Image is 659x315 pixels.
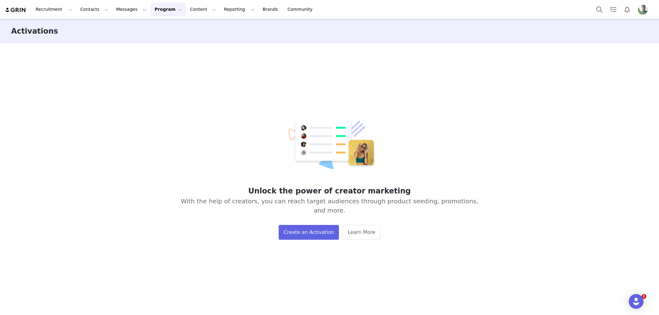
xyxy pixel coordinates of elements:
button: Notifications [620,2,634,16]
h3: Activations [11,26,58,37]
span: 1 [641,294,646,299]
img: Unlock the power of creator marketing [283,118,376,171]
img: d47a82e7-ad4d-4d84-a219-0cd4b4407bbf.jpg [638,5,648,15]
img: grin logo [5,7,27,13]
button: Messages [112,2,150,16]
a: Tasks [606,2,620,16]
button: Profile [634,5,654,15]
a: Brands [259,2,283,16]
button: Create an Activation [279,225,339,240]
button: Recruitment [32,2,76,16]
h1: Unlock the power of creator marketing [179,185,481,197]
button: Contacts [77,2,112,16]
button: Program [151,2,186,16]
button: Content [186,2,220,16]
span: With the help of creators, you can reach target audiences through product seeding, promotions, an... [179,197,481,215]
button: Reporting [220,2,259,16]
a: Community [284,2,319,16]
a: Learn More [343,225,380,240]
button: Search [593,2,606,16]
div: Open Intercom Messenger [629,294,644,309]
